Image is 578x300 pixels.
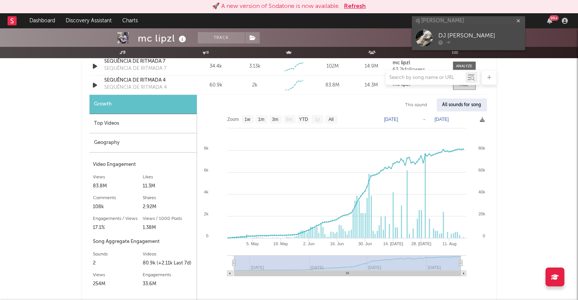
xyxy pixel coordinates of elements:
div: 2.92M [143,203,193,212]
div: Song Aggregate Engagement [93,237,193,246]
div: DJ [PERSON_NAME] [438,31,521,40]
text: 11. Aug [442,241,456,246]
text: 30. Jun [358,241,371,246]
div: Growth [89,95,197,114]
text: 40k [478,190,485,194]
text: 16. Jun [330,241,344,246]
div: 14.3M [354,82,389,89]
div: SEQUÊNCIA DE RITMADA 7 [105,65,167,73]
text: 60k [478,168,485,172]
text: 5. May [246,241,259,246]
div: 🚀 A new version of Sodatone is now available. [212,2,340,11]
button: Refresh [344,2,366,11]
div: Engagements [143,271,193,280]
a: mc lipzl [393,60,445,66]
a: Charts [117,13,143,28]
div: Views [93,173,143,182]
div: Comments [93,193,143,203]
button: Track [198,32,245,43]
text: 80k [478,146,485,150]
text: YTD [299,117,308,122]
div: 11.3M [143,182,193,191]
div: Videos [143,250,193,259]
text: 19. May [273,241,288,246]
div: 33.6M [143,280,193,289]
div: 60.9k [199,82,234,89]
a: SEQUÊNCIA DE RITMADA 7 [105,58,183,65]
div: Sounds [93,250,143,259]
text: 28. [DATE] [411,241,431,246]
div: Likes [143,173,193,182]
div: This sound [400,99,433,111]
div: 83.8M [93,182,143,191]
div: 1.38M [143,223,193,232]
text: 4k [204,190,208,194]
text: → [422,117,426,122]
text: 0 [482,234,485,238]
text: 6m [286,117,292,122]
div: Engagements / Views [93,214,143,223]
div: 17.1% [93,223,143,232]
a: Dashboard [24,13,60,28]
text: 14. [DATE] [383,241,403,246]
text: 2k [204,212,208,216]
div: Video Engagement [93,160,193,169]
div: Views [93,271,143,280]
button: 99+ [547,18,552,24]
div: Views / 1000 Posts [143,214,193,223]
text: 1m [258,117,264,122]
text: 20k [478,212,485,216]
text: 0 [206,234,208,238]
text: 1y [315,117,320,122]
div: 99 + [549,15,559,21]
text: All [328,117,333,122]
div: mc lipzl [138,32,188,45]
text: 2. Jun [303,241,314,246]
input: Search for artists [412,16,525,26]
text: 6k [204,168,208,172]
div: 254M [93,280,143,289]
div: SEQUÊNCIA DE RITMADA 4 [105,84,167,91]
div: 80.9k (+2.11k Last 7d) [143,259,193,268]
div: 83.8M [315,82,350,89]
strong: mc lipzl [393,82,410,87]
text: [DATE] [435,117,449,122]
strong: mc lipzl [393,60,410,65]
div: Shares [143,193,193,203]
text: 3m [272,117,278,122]
div: 14.9M [354,63,389,70]
div: 108k [93,203,143,212]
div: 3.13k [249,63,260,70]
div: All sounds for song [437,99,487,111]
text: [DATE] [384,117,398,122]
a: Discovery Assistant [60,13,117,28]
div: 2 [93,259,143,268]
div: Top Videos [89,114,197,133]
div: 34.4k [199,63,234,70]
div: 2k [252,82,257,89]
div: 102M [315,63,350,70]
input: Search by song name or URL [386,75,465,81]
div: 63.2k followers [393,67,445,73]
a: DJ [PERSON_NAME] [412,26,525,50]
text: 8k [204,146,208,150]
div: Geography [89,133,197,153]
text: Zoom [227,117,239,122]
text: 1w [244,117,250,122]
